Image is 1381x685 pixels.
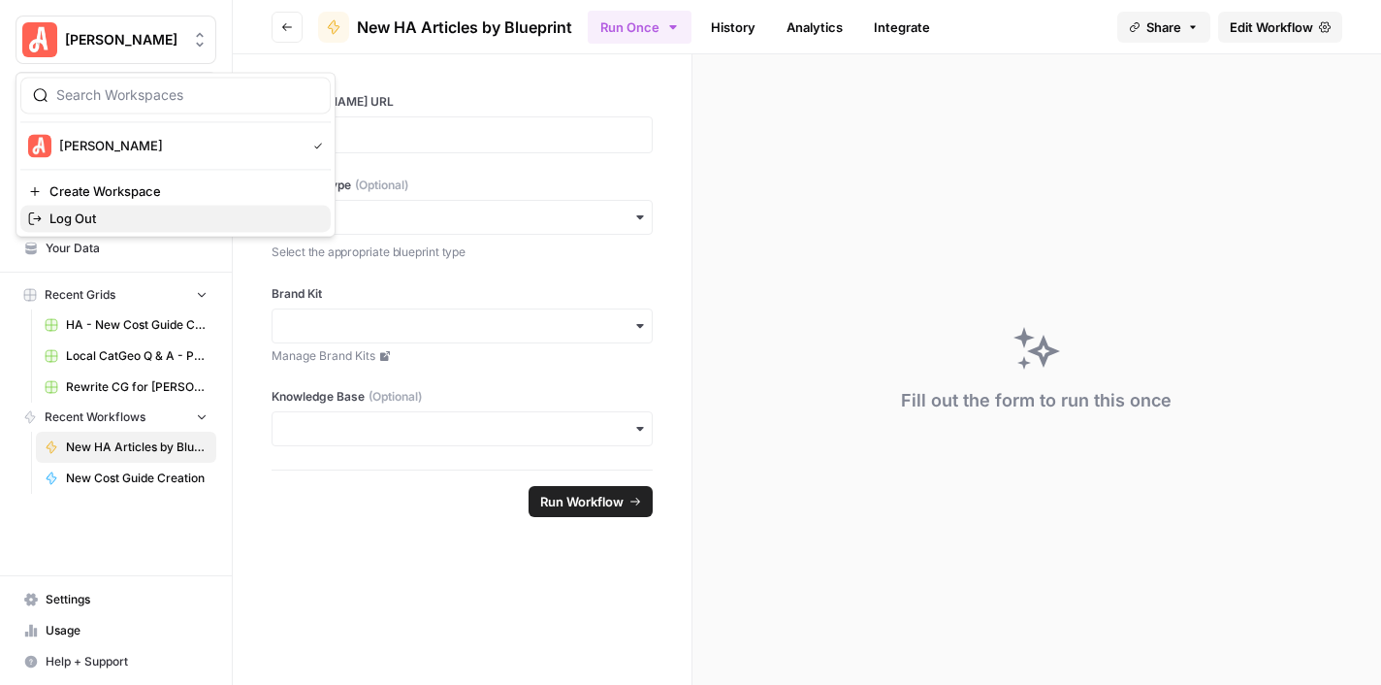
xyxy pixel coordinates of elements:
label: Knowledge Base [272,388,653,406]
span: Edit Workflow [1230,17,1313,37]
label: Blueprint Type [272,177,653,194]
a: Integrate [862,12,942,43]
a: Edit Workflow [1218,12,1342,43]
button: Recent Workflows [16,403,216,432]
a: Settings [16,584,216,615]
span: Help + Support [46,653,208,670]
a: Create Workspace [20,178,331,205]
img: Angi Logo [22,22,57,57]
span: Your Data [46,240,208,257]
span: Run Workflow [540,492,624,511]
a: Manage Brand Kits [272,347,653,365]
button: Help + Support [16,646,216,677]
span: Create Workspace [49,181,315,201]
span: Recent Grids [45,286,115,304]
span: Rewrite CG for [PERSON_NAME] - Grading version Grid [66,378,208,396]
span: (Optional) [369,388,422,406]
a: Analytics [775,12,854,43]
a: HA - New Cost Guide Creation Grid [36,310,216,341]
button: Workspace: Angi [16,16,216,64]
span: Settings [46,591,208,608]
span: Usage [46,622,208,639]
button: Share [1117,12,1210,43]
span: Recent Workflows [45,408,145,426]
a: New HA Articles by Blueprint [318,12,572,43]
label: Brand Kit [272,285,653,303]
span: [PERSON_NAME] [59,136,298,155]
a: New Cost Guide Creation [36,463,216,494]
button: Recent Grids [16,280,216,310]
button: Run Once [588,11,691,44]
a: Rewrite CG for [PERSON_NAME] - Grading version Grid [36,372,216,403]
span: New HA Articles by Blueprint [66,439,208,456]
span: (Optional) [355,177,408,194]
div: Workspace: Angi [16,72,336,237]
span: [PERSON_NAME] [65,30,182,49]
span: Local CatGeo Q & A - Pass/Fail v2 Grid [66,347,208,365]
a: Local CatGeo Q & A - Pass/Fail v2 Grid [36,341,216,372]
span: New Cost Guide Creation [66,470,208,487]
span: HA - New Cost Guide Creation Grid [66,316,208,334]
span: New HA Articles by Blueprint [357,16,572,39]
div: Fill out the form to run this once [901,387,1172,414]
a: Log Out [20,205,331,232]
img: Angi Logo [28,134,51,157]
p: Select the appropriate blueprint type [272,243,653,262]
a: Usage [16,615,216,646]
span: Share [1146,17,1181,37]
span: Log Out [49,209,315,228]
button: Run Workflow [529,486,653,517]
label: [PERSON_NAME] URL [272,93,653,111]
a: History [699,12,767,43]
input: Search Workspaces [56,85,318,105]
a: Your Data [16,233,216,264]
a: New HA Articles by Blueprint [36,432,216,463]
